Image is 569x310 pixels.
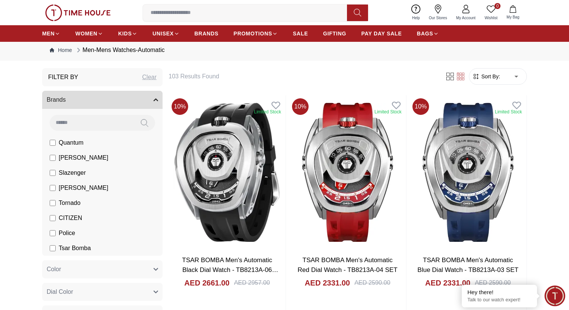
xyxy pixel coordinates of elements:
button: Brands [42,91,163,109]
h4: AED 2331.00 [425,278,470,288]
img: TSAR BOMBA Men's Automatic Blue Dial Watch - TB8213A-03 SET [409,95,526,249]
span: Help [409,15,423,21]
input: Tornado [50,200,56,206]
span: GIFTING [323,30,346,37]
span: PAY DAY SALE [361,30,402,37]
span: 0 [494,3,501,9]
span: Slazenger [59,168,86,177]
span: 10 % [292,98,309,115]
div: AED 2590.00 [475,278,511,287]
a: Home [50,46,72,54]
input: [PERSON_NAME] [50,185,56,191]
span: Brands [47,95,66,104]
button: Sort By: [472,73,500,80]
span: PROMOTIONS [234,30,272,37]
div: Limited Stock [254,109,281,115]
button: My Bag [502,4,524,21]
div: AED 2590.00 [354,278,390,287]
span: Color [47,265,61,274]
a: GIFTING [323,27,346,40]
div: Men-Mens Watches-Automatic [75,46,164,55]
span: Police [59,229,75,238]
a: Our Stores [424,3,452,22]
span: KIDS [118,30,132,37]
span: 10 % [412,98,429,115]
span: SALE [293,30,308,37]
span: Wishlist [482,15,501,21]
a: WOMEN [75,27,103,40]
a: Help [408,3,424,22]
a: KIDS [118,27,137,40]
a: TSAR BOMBA Men's Automatic Black Dial Watch - TB8213A-06 SET [182,257,278,283]
input: Quantum [50,140,56,146]
a: PAY DAY SALE [361,27,402,40]
input: [PERSON_NAME] [50,155,56,161]
span: My Account [453,15,479,21]
div: Chat Widget [545,286,565,306]
span: Quantum [59,138,84,147]
nav: Breadcrumb [42,40,527,61]
p: Talk to our watch expert! [467,297,531,303]
a: 0Wishlist [480,3,502,22]
h3: Filter By [48,73,78,82]
button: Color [42,260,163,278]
span: UNISEX [152,30,173,37]
div: Clear [142,73,157,82]
span: CITIZEN [59,214,82,223]
h4: AED 2661.00 [184,278,230,288]
a: PROMOTIONS [234,27,278,40]
span: BAGS [417,30,433,37]
img: TSAR BOMBA Men's Automatic Red Dial Watch - TB8213A-04 SET [289,95,406,249]
input: CITIZEN [50,215,56,221]
div: Limited Stock [495,109,522,115]
span: MEN [42,30,55,37]
h6: 103 Results Found [169,72,436,81]
a: BRANDS [195,27,219,40]
img: ... [45,5,111,21]
input: Police [50,230,56,236]
a: TSAR BOMBA Men's Automatic Blue Dial Watch - TB8213A-03 SET [417,257,518,273]
button: Dial Color [42,283,163,301]
span: Tornado [59,199,81,208]
span: [PERSON_NAME] [59,153,108,162]
div: Limited Stock [374,109,402,115]
span: My Bag [504,14,522,20]
img: TSAR BOMBA Men's Automatic Black Dial Watch - TB8213A-06 SET [169,95,286,249]
span: [PERSON_NAME] [59,183,108,192]
a: MEN [42,27,60,40]
span: WOMEN [75,30,97,37]
span: Sort By: [480,73,500,80]
span: 10 % [172,98,188,115]
a: TSAR BOMBA Men's Automatic Red Dial Watch - TB8213A-04 SET [298,257,398,273]
span: Our Stores [426,15,450,21]
input: Tsar Bomba [50,245,56,251]
input: Slazenger [50,170,56,176]
div: Hey there! [467,289,531,296]
h4: AED 2331.00 [305,278,350,288]
div: AED 2957.00 [234,278,270,287]
a: BAGS [417,27,439,40]
a: UNISEX [152,27,179,40]
span: BRANDS [195,30,219,37]
a: SALE [293,27,308,40]
span: Tsar Bomba [59,244,91,253]
span: Dial Color [47,287,73,296]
